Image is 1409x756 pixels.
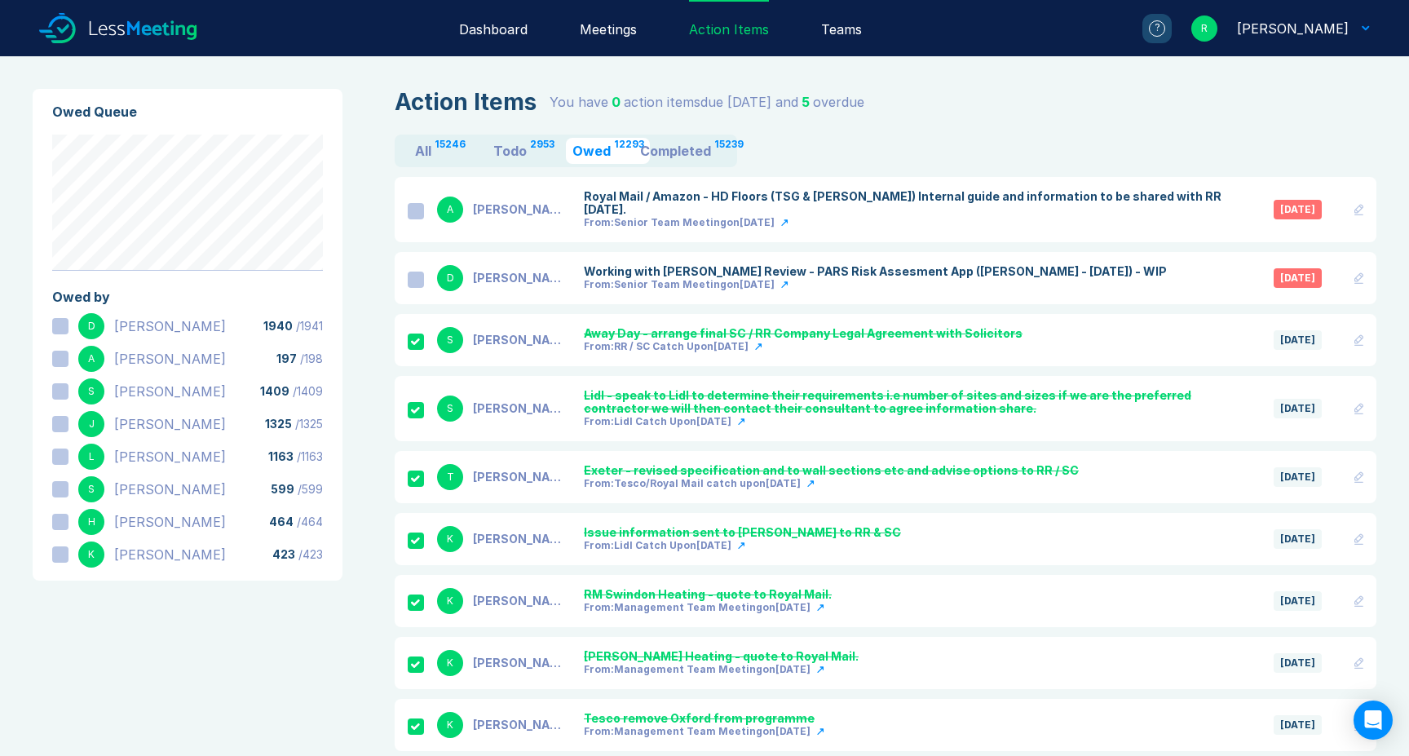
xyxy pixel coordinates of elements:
div: A [78,346,104,372]
div: R [1191,15,1217,42]
div: H [78,509,104,535]
div: K [437,526,463,552]
div: Lidl - speak to Lidl to determine their requirements i.e number of sites and sizes if we are the ... [584,389,1241,415]
div: 2024-03-31T00:00:00+00:00 [1274,200,1322,219]
div: Open Intercom Messenger [1354,701,1393,740]
div: S [437,327,463,353]
div: / 198 [276,352,323,365]
div: Ashley Walters [114,349,226,369]
div: K [437,650,463,676]
div: [PERSON_NAME] [473,203,564,216]
div: [PERSON_NAME] Heating - quote to Royal Mail. [584,650,859,663]
div: Owed by [52,287,323,307]
div: L [78,444,104,470]
div: 2015-10-14T00:00:00+01:00 [1274,467,1322,487]
span: 1409 [260,384,289,398]
div: Scott Drewery [114,480,226,499]
div: RM Swindon Heating - quote to Royal Mail. [584,588,832,601]
a: From:Lidl Catch Upon[DATE] [584,539,901,552]
span: 423 [272,547,295,561]
div: D [78,313,104,339]
span: 464 [269,515,294,528]
div: [PERSON_NAME] [473,402,564,415]
div: Kyle Lomas [114,545,226,564]
div: Royal Mail / Amazon - HD Floors (TSG & [PERSON_NAME]) Internal guide and information to be shared... [584,190,1241,216]
span: 1940 [263,319,293,333]
div: 2953 [530,138,554,157]
div: / 423 [272,548,323,561]
div: K [437,712,463,738]
div: Richard Rust [1237,19,1349,38]
div: S [437,396,463,422]
div: [PERSON_NAME] [473,471,564,484]
div: / 599 [271,483,323,496]
div: Jim Cox [114,414,226,434]
a: From:Senior Team Meetingon[DATE] [584,216,1241,229]
div: / 1409 [260,385,323,398]
div: Lycia Pitcher [114,447,226,466]
a: From:Lidl Catch Upon[DATE] [584,415,1241,428]
a: From:Management Team Meetingon[DATE] [584,601,832,614]
div: S [78,378,104,405]
div: J [78,411,104,437]
div: [PERSON_NAME] [473,595,564,608]
div: [PERSON_NAME] [473,533,564,546]
div: Owed [572,144,611,157]
div: 2025-08-01T00:00:00+00:00 [1274,268,1322,288]
span: 197 [276,351,297,365]
div: Steve Casey [114,382,226,401]
a: From:Management Team Meetingon[DATE] [584,725,824,738]
a: From:Senior Team Meetingon[DATE] [584,278,1167,291]
div: / 464 [269,515,323,528]
div: Exeter - revised specification and to wall sections etc and advise options to RR / SC [584,464,1079,477]
div: Todo [493,144,527,157]
div: 12293 [614,138,644,157]
div: 2015-01-08T00:00:00+00:00 [1274,330,1322,350]
div: [PERSON_NAME] [473,334,564,347]
span: 1163 [268,449,294,463]
span: 0 [612,94,621,110]
div: 2015-10-14T00:00:00+00:00 [1274,591,1322,611]
div: [PERSON_NAME] [473,272,564,285]
div: 2015-10-14T00:00:00+00:00 [1274,653,1322,673]
span: 5 [802,94,810,110]
div: [PERSON_NAME] [473,657,564,670]
div: T [437,464,463,490]
div: K [437,588,463,614]
div: 2015-10-14T00:00:00+00:00 [1274,715,1322,735]
div: S [78,476,104,502]
div: Tesco remove Oxford from programme [584,712,824,725]
a: From:Tesco/Royal Mail catch upon[DATE] [584,477,1079,490]
div: Working with [PERSON_NAME] Review - PARS Risk Assesment App ([PERSON_NAME] - [DATE]) - WIP [584,265,1167,278]
span: 1325 [265,417,292,431]
div: A [437,197,463,223]
div: Completed [640,144,711,157]
div: / 1941 [263,320,323,333]
a: ? [1123,14,1172,43]
div: ? [1149,20,1165,37]
a: From:RR / SC Catch Upon[DATE] [584,340,1023,353]
div: Helena Vanderhoof [114,512,226,532]
span: 599 [271,482,294,496]
div: 2015-10-14T00:00:00+01:00 [1274,399,1322,418]
div: You have action item s due [DATE] and overdue [550,92,864,112]
div: Danny Sisson [114,316,226,336]
div: 2015-10-14T00:00:00+01:00 [1274,529,1322,549]
div: Action Items [395,89,537,115]
div: / 1325 [265,418,323,431]
div: Owed Queue [52,102,323,122]
div: Away Day - arrange final SC / RR Company Legal Agreement with Solicitors [584,327,1023,340]
div: K [78,542,104,568]
div: / 1163 [268,450,323,463]
div: 15246 [435,138,466,157]
div: 15239 [714,138,744,157]
div: [PERSON_NAME] [473,718,564,732]
a: From:Management Team Meetingon[DATE] [584,663,859,676]
div: All [415,144,431,157]
div: Issue information sent to [PERSON_NAME] to RR & SC [584,526,901,539]
div: D [437,265,463,291]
